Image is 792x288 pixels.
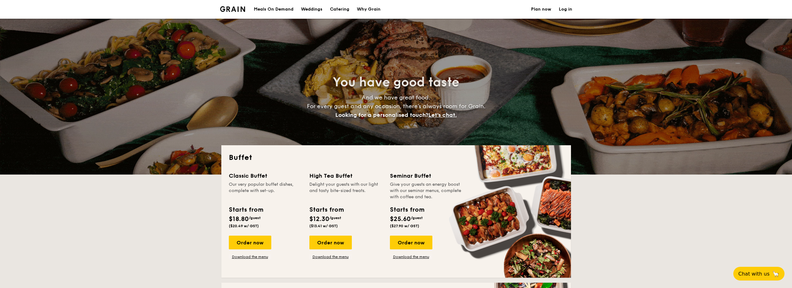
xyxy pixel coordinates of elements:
[390,205,424,214] div: Starts from
[772,270,780,277] span: 🦙
[738,271,770,277] span: Chat with us
[411,216,423,220] span: /guest
[220,6,245,12] a: Logotype
[309,236,352,249] div: Order now
[309,205,343,214] div: Starts from
[229,254,271,259] a: Download the menu
[390,254,432,259] a: Download the menu
[390,171,463,180] div: Seminar Buffet
[229,181,302,200] div: Our very popular buffet dishes, complete with set-up.
[309,215,329,223] span: $12.30
[390,215,411,223] span: $25.60
[309,181,382,200] div: Delight your guests with our light and tasty bite-sized treats.
[229,171,302,180] div: Classic Buffet
[733,267,785,281] button: Chat with us🦙
[229,224,259,228] span: ($20.49 w/ GST)
[309,171,382,180] div: High Tea Buffet
[390,236,432,249] div: Order now
[249,216,261,220] span: /guest
[329,216,341,220] span: /guest
[229,215,249,223] span: $18.80
[229,205,263,214] div: Starts from
[390,181,463,200] div: Give your guests an energy boost with our seminar menus, complete with coffee and tea.
[229,236,271,249] div: Order now
[428,112,457,118] span: Let's chat.
[390,224,419,228] span: ($27.90 w/ GST)
[220,6,245,12] img: Grain
[309,254,352,259] a: Download the menu
[229,153,563,163] h2: Buffet
[309,224,338,228] span: ($13.41 w/ GST)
